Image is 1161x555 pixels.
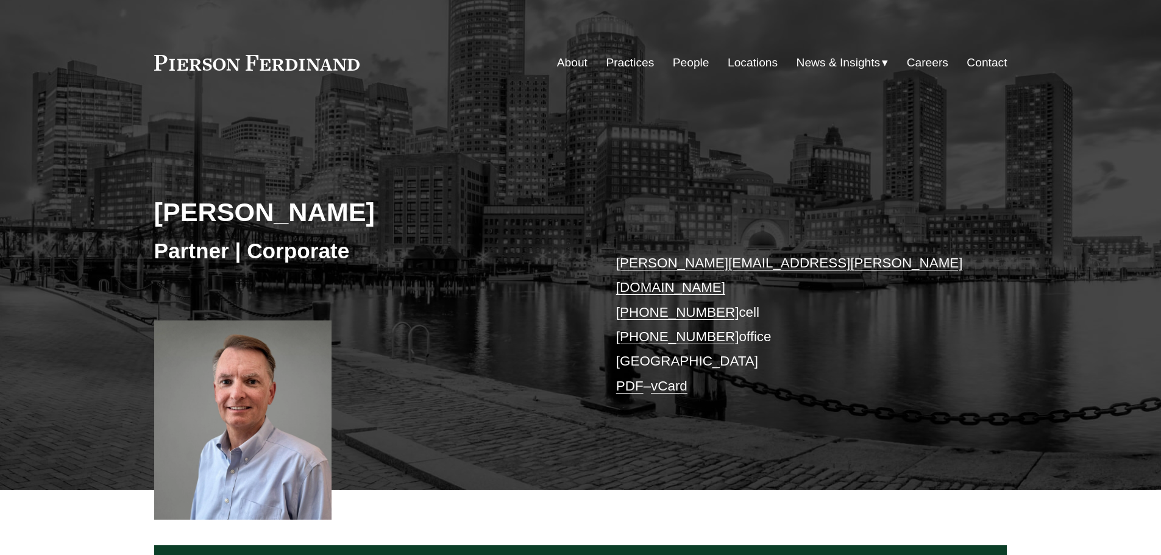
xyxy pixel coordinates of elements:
[557,51,588,74] a: About
[967,51,1007,74] a: Contact
[616,305,739,320] a: [PHONE_NUMBER]
[616,378,644,394] a: PDF
[797,52,881,74] span: News & Insights
[907,51,948,74] a: Careers
[797,51,889,74] a: folder dropdown
[616,329,739,344] a: [PHONE_NUMBER]
[673,51,709,74] a: People
[616,251,971,398] p: cell office [GEOGRAPHIC_DATA] –
[154,238,581,264] h3: Partner | Corporate
[616,255,963,295] a: [PERSON_NAME][EMAIL_ADDRESS][PERSON_NAME][DOMAIN_NAME]
[651,378,687,394] a: vCard
[154,196,581,228] h2: [PERSON_NAME]
[606,51,654,74] a: Practices
[728,51,778,74] a: Locations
